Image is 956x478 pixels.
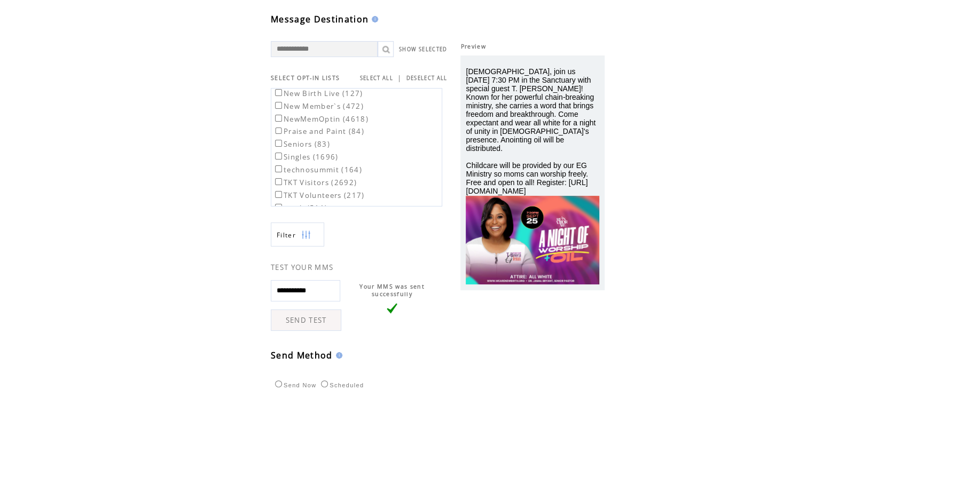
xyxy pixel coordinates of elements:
label: technosummit (164) [273,165,362,174]
input: TKT Visitors (2692) [275,178,282,185]
span: Your MMS was sent successfully [359,283,425,298]
img: help.gif [333,352,342,359]
span: Preview [460,43,485,50]
span: TEST YOUR MMS [271,262,333,272]
span: Show filters [277,230,296,240]
img: help.gif [369,16,378,22]
input: Send Now [275,380,282,387]
span: Send Method [271,349,333,361]
label: Singles (1696) [273,152,339,162]
input: Singles (1696) [275,153,282,160]
img: filters.png [301,223,311,247]
label: wonb (511) [273,203,327,213]
a: SELECT ALL [360,75,393,82]
label: TKT Visitors (2692) [273,178,357,187]
label: Praise and Paint (84) [273,126,364,136]
a: SEND TEST [271,309,341,331]
label: TKT Volunteers (217) [273,190,365,200]
img: vLarge.png [387,303,397,314]
input: Seniors (83) [275,140,282,147]
input: wonb (511) [275,204,282,211]
span: SELECT OPT-IN LISTS [271,74,340,82]
input: Scheduled [321,380,328,387]
label: Scheduled [318,382,364,388]
span: Message Destination [271,13,369,25]
span: | [397,73,402,83]
label: Send Now [272,382,316,388]
input: New Member`s (472) [275,102,282,109]
label: New Member`s (472) [273,101,364,111]
a: Filter [271,222,324,246]
span: [DEMOGRAPHIC_DATA], join us [DATE] 7:30 PM in the Sanctuary with special guest T. [PERSON_NAME]! ... [466,67,595,195]
input: New Birth Live (127) [275,89,282,96]
input: technosummit (164) [275,165,282,172]
label: New Birth Live (127) [273,89,363,98]
label: Seniors (83) [273,139,330,149]
label: NewMemOptin (4618) [273,114,369,124]
a: DESELECT ALL [406,75,447,82]
input: NewMemOptin (4618) [275,115,282,122]
input: TKT Volunteers (217) [275,191,282,198]
a: SHOW SELECTED [399,46,447,53]
input: Praise and Paint (84) [275,128,282,134]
